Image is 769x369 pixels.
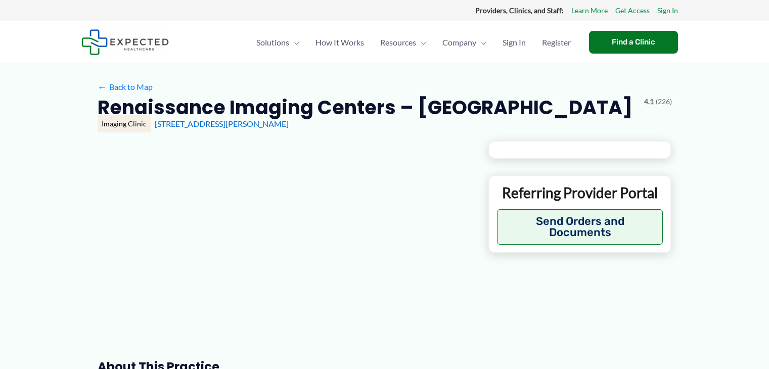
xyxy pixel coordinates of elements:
[98,82,107,91] span: ←
[475,6,564,15] strong: Providers, Clinics, and Staff:
[476,25,486,60] span: Menu Toggle
[503,25,526,60] span: Sign In
[416,25,426,60] span: Menu Toggle
[307,25,372,60] a: How It Works
[98,79,153,95] a: ←Back to Map
[372,25,434,60] a: ResourcesMenu Toggle
[98,115,151,132] div: Imaging Clinic
[656,95,672,108] span: (226)
[442,25,476,60] span: Company
[497,183,663,202] p: Referring Provider Portal
[256,25,289,60] span: Solutions
[81,29,169,55] img: Expected Healthcare Logo - side, dark font, small
[155,119,289,128] a: [STREET_ADDRESS][PERSON_NAME]
[534,25,579,60] a: Register
[434,25,494,60] a: CompanyMenu Toggle
[248,25,307,60] a: SolutionsMenu Toggle
[248,25,579,60] nav: Primary Site Navigation
[494,25,534,60] a: Sign In
[644,95,654,108] span: 4.1
[315,25,364,60] span: How It Works
[542,25,571,60] span: Register
[571,4,608,17] a: Learn More
[589,31,678,54] a: Find a Clinic
[289,25,299,60] span: Menu Toggle
[615,4,650,17] a: Get Access
[657,4,678,17] a: Sign In
[380,25,416,60] span: Resources
[497,209,663,245] button: Send Orders and Documents
[98,95,632,120] h2: Renaissance Imaging Centers – [GEOGRAPHIC_DATA]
